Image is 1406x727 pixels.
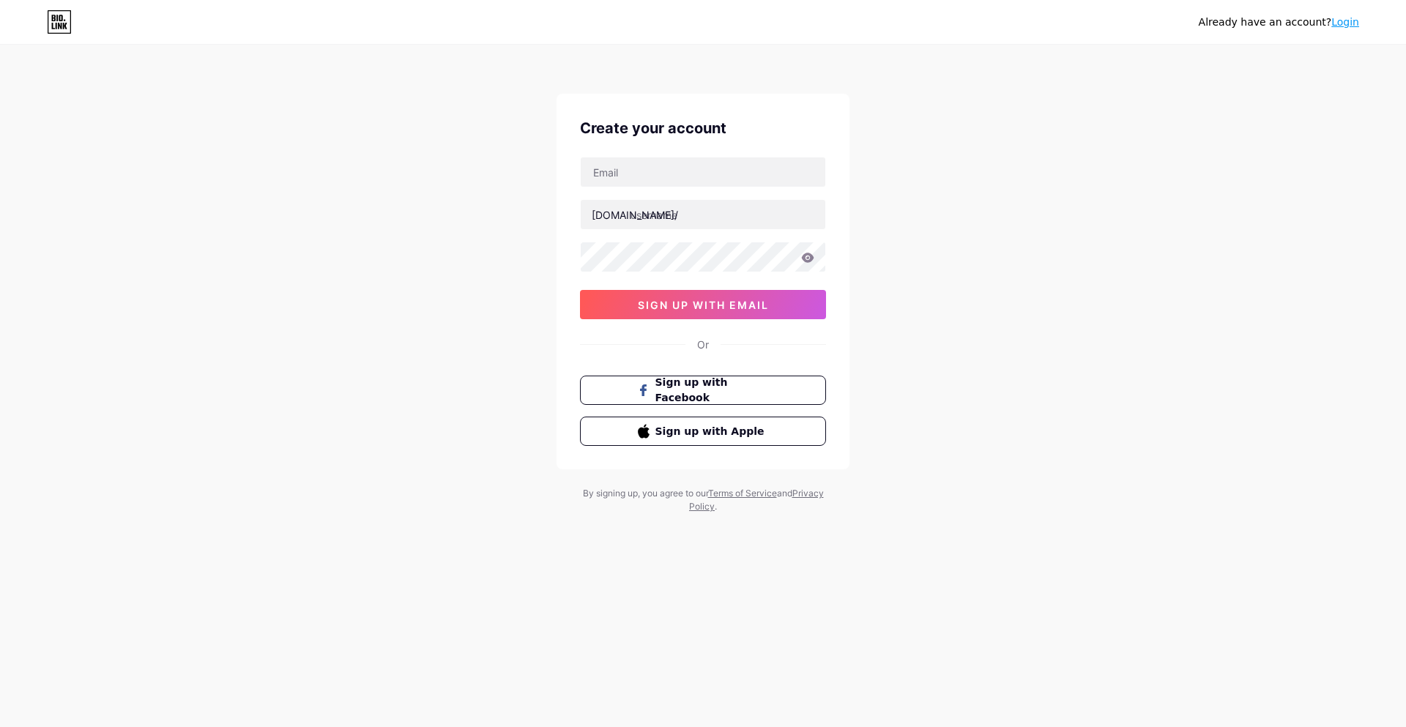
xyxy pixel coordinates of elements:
div: Create your account [580,117,826,139]
span: Sign up with Facebook [655,375,769,406]
span: Sign up with Apple [655,424,769,439]
input: Email [581,157,825,187]
input: username [581,200,825,229]
div: Or [697,337,709,352]
div: By signing up, you agree to our and . [579,487,827,513]
span: sign up with email [638,299,769,311]
a: Login [1331,16,1359,28]
div: [DOMAIN_NAME]/ [592,207,678,223]
div: Already have an account? [1199,15,1359,30]
button: sign up with email [580,290,826,319]
a: Terms of Service [708,488,777,499]
button: Sign up with Apple [580,417,826,446]
button: Sign up with Facebook [580,376,826,405]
